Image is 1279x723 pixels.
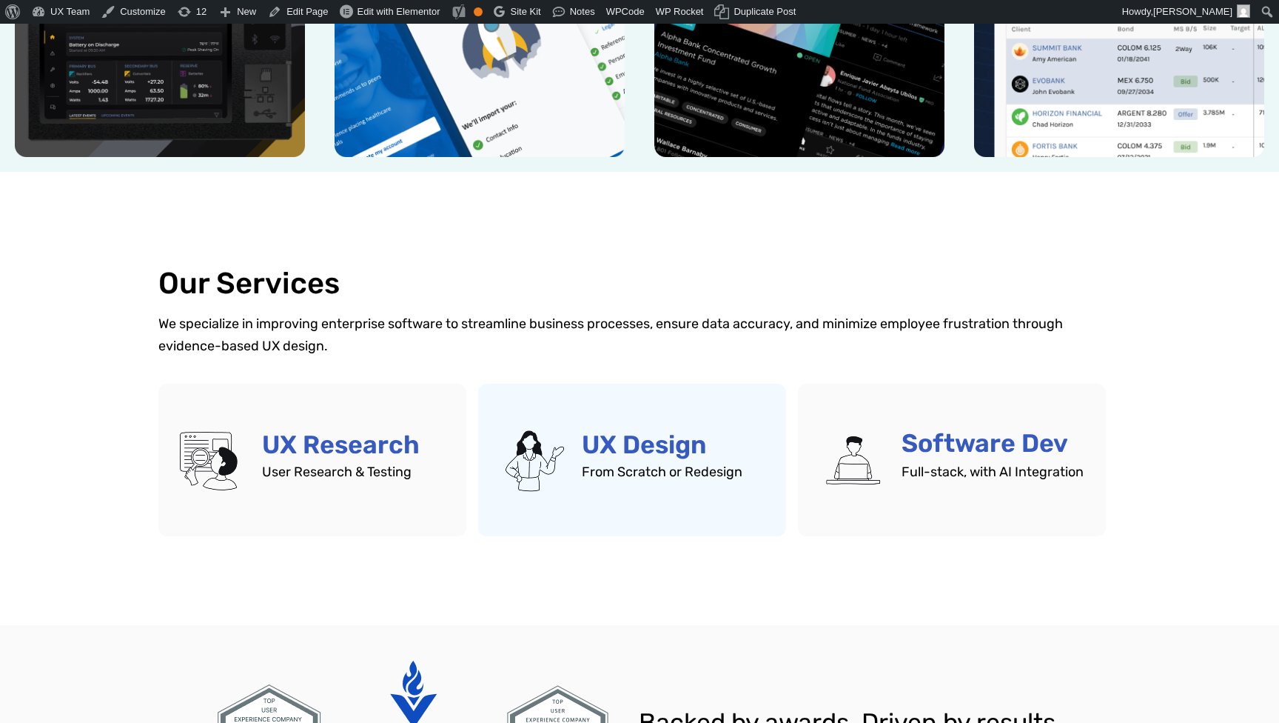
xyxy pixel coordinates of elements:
[291,1,343,13] span: Last Name
[798,384,1106,536] a: Software Dev
[4,208,13,218] input: Subscribe to UX Team newsletter.
[1205,652,1279,723] iframe: Chat Widget
[158,384,466,536] a: UX Research
[19,206,576,219] span: Subscribe to UX Team newsletter.
[357,6,440,17] span: Edit with Elementor
[474,7,483,16] div: OK
[478,384,786,536] a: UX Design
[158,313,1121,357] p: We specialize in improving enterprise software to streamline business processes, ensure data accu...
[511,6,541,17] span: Site Kit
[1153,6,1232,17] span: [PERSON_NAME]
[158,267,1121,301] h2: Our Services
